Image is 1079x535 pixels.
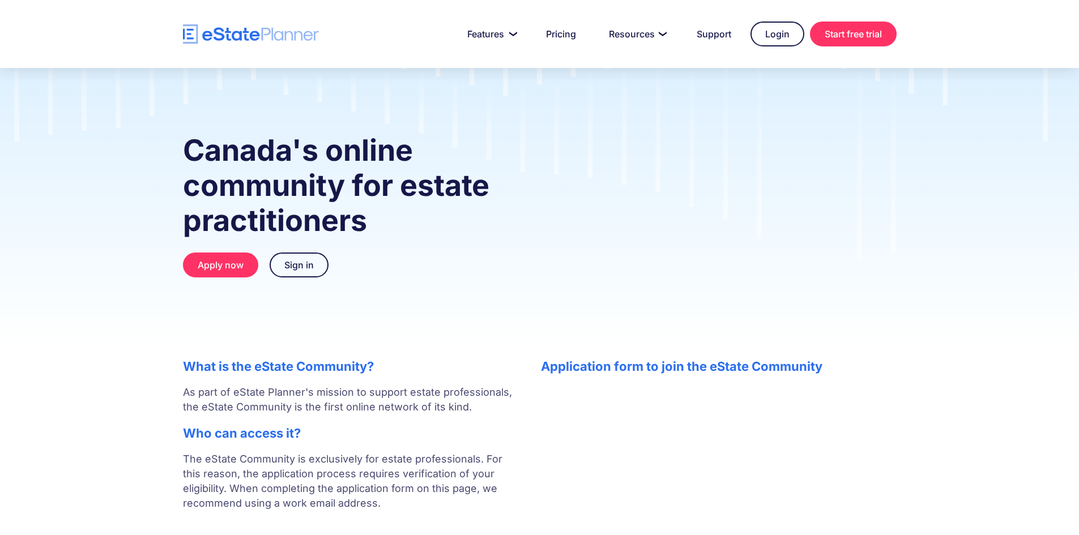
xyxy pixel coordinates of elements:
[750,22,804,46] a: Login
[183,359,518,374] h2: What is the eState Community?
[810,22,897,46] a: Start free trial
[183,426,518,440] h2: Who can access it?
[183,132,489,238] strong: Canada's online community for estate practitioners
[183,252,258,277] a: Apply now
[270,252,329,277] a: Sign in
[183,24,319,44] a: home
[183,452,518,525] p: The eState Community is exclusively for estate professionals. For this reason, the application pr...
[532,23,590,45] a: Pricing
[183,385,518,414] p: As part of eState Planner's mission to support estate professionals, the eState Community is the ...
[454,23,527,45] a: Features
[595,23,677,45] a: Resources
[541,359,897,374] h2: Application form to join the eState Community
[683,23,745,45] a: Support
[541,385,897,470] iframe: Form 0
